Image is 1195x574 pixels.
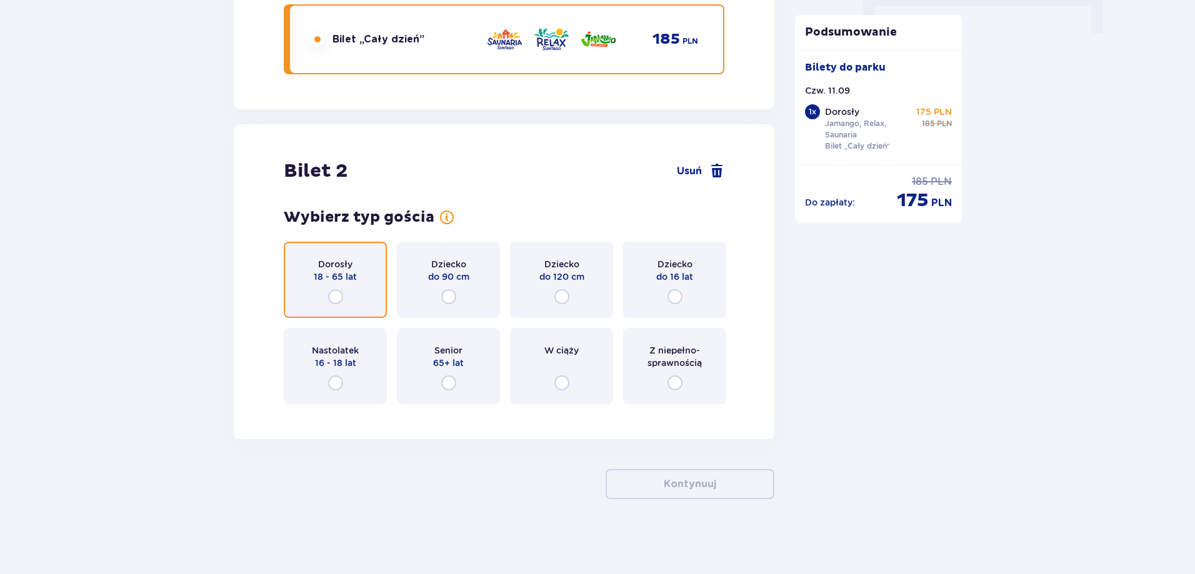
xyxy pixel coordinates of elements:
[931,175,952,189] p: PLN
[431,258,466,270] p: Dziecko
[805,196,855,209] p: Do zapłaty :
[652,30,680,49] p: 185
[428,270,469,283] p: do 90 cm
[825,141,891,152] p: Bilet „Cały dzień”
[795,25,962,40] p: Podsumowanie
[544,344,579,357] p: W ciąży
[332,32,424,46] p: Bilet „Cały dzień”
[682,36,698,47] p: PLN
[315,357,356,369] p: 16 - 18 lat
[922,118,934,129] p: 185
[544,258,579,270] p: Dziecko
[912,175,928,189] p: 185
[284,208,434,227] p: Wybierz typ gościa
[825,106,859,118] p: Dorosły
[677,164,702,178] span: Usuń
[284,159,347,183] p: Bilet 2
[664,477,716,491] p: Kontynuuj
[657,258,692,270] p: Dziecko
[539,270,584,283] p: do 120 cm
[897,189,929,212] p: 175
[606,469,774,499] button: Kontynuuj
[433,357,464,369] p: 65+ lat
[486,26,523,52] img: zone logo
[314,270,357,283] p: 18 - 65 lat
[805,84,850,97] p: Czw. 11.09
[916,106,952,118] p: 175 PLN
[825,118,911,141] p: Jamango, Relax, Saunaria
[318,258,352,270] p: Dorosły
[931,196,952,210] p: PLN
[656,270,693,283] p: do 16 lat
[580,26,617,52] img: zone logo
[937,118,952,129] p: PLN
[805,61,886,74] p: Bilety do parku
[533,26,570,52] img: zone logo
[677,164,724,179] a: Usuń
[634,344,715,369] p: Z niepełno­sprawnością
[312,344,359,357] p: Nastolatek
[805,104,820,119] div: 1 x
[434,344,462,357] p: Senior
